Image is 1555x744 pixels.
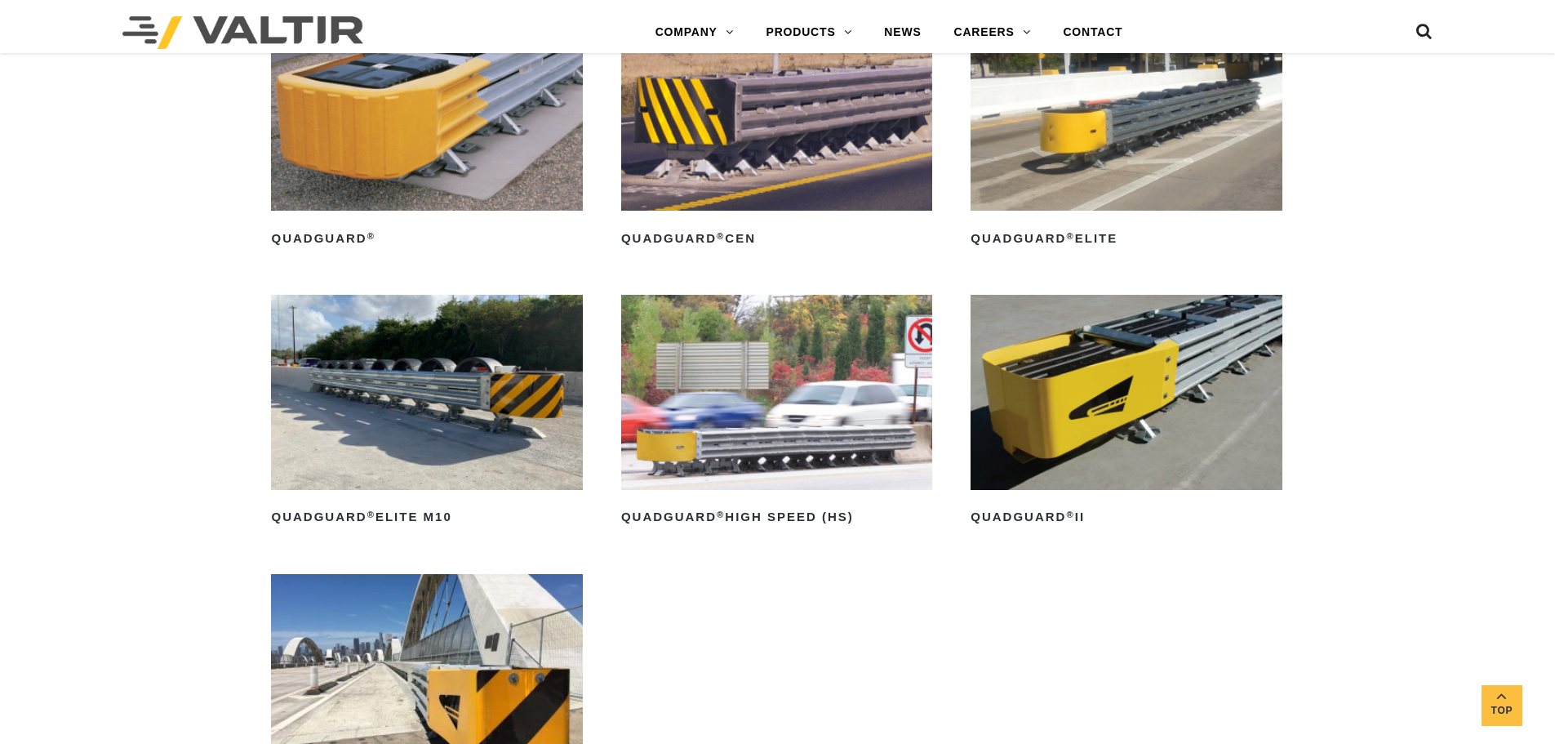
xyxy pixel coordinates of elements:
a: QuadGuard®Elite M10 [271,295,582,530]
h2: QuadGuard CEN [621,225,932,252]
h2: QuadGuard II [971,505,1282,531]
a: COMPANY [639,16,750,49]
a: PRODUCTS [750,16,869,49]
h2: QuadGuard Elite [971,225,1282,252]
sup: ® [1066,231,1074,241]
a: Top [1482,685,1522,726]
a: QuadGuard® [271,16,582,252]
sup: ® [717,231,725,241]
h2: QuadGuard Elite M10 [271,505,582,531]
a: QuadGuard®Elite [971,16,1282,252]
sup: ® [717,510,725,519]
a: QuadGuard®II [971,295,1282,530]
sup: ® [1066,510,1074,519]
h2: QuadGuard [271,225,582,252]
a: NEWS [868,16,937,49]
h2: QuadGuard High Speed (HS) [621,505,932,531]
img: Valtir [122,16,363,49]
a: QuadGuard®CEN [621,16,932,252]
sup: ® [367,510,375,519]
a: CAREERS [938,16,1047,49]
a: QuadGuard®High Speed (HS) [621,295,932,530]
span: Top [1482,702,1522,720]
sup: ® [367,231,375,241]
a: CONTACT [1046,16,1139,49]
